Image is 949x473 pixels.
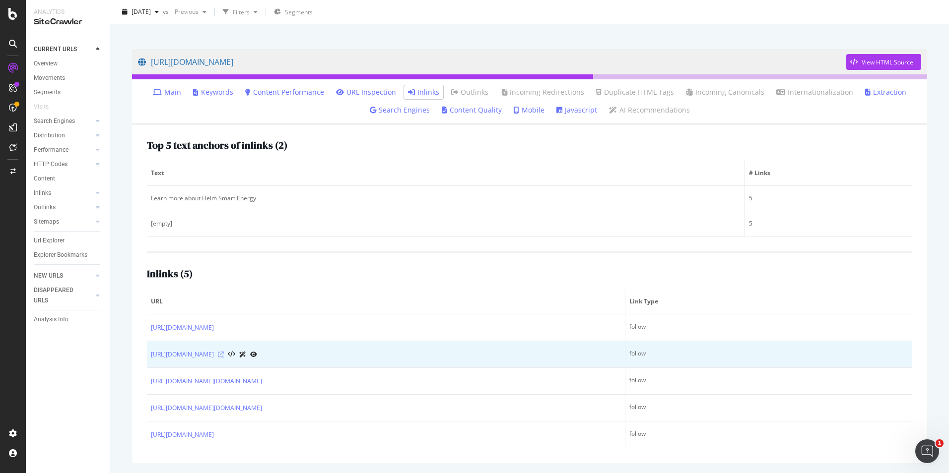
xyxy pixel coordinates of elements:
[514,105,544,115] a: Mobile
[625,395,912,421] td: follow
[442,105,502,115] a: Content Quality
[151,169,738,177] span: Text
[34,73,103,83] a: Movements
[749,169,906,177] span: # Links
[34,130,65,141] div: Distribution
[250,349,257,359] a: URL Inspection
[34,116,75,126] div: Search Engines
[34,174,103,184] a: Content
[218,352,224,357] a: Visit Online Page
[34,271,63,281] div: NEW URLS
[239,349,246,359] a: AI Url Details
[34,285,93,306] a: DISAPPEARED URLS
[153,87,181,97] a: Main
[34,174,55,184] div: Content
[625,314,912,341] td: follow
[625,368,912,395] td: follow
[34,285,84,306] div: DISAPPEARED URLS
[686,87,764,97] a: Incoming Canonicals
[34,59,103,69] a: Overview
[151,219,741,228] div: [empty]
[151,297,618,306] span: URL
[34,314,68,325] div: Analysis Info
[629,297,906,306] span: Link Type
[34,145,68,155] div: Performance
[34,73,65,83] div: Movements
[138,50,846,74] a: [URL][DOMAIN_NAME]
[147,140,287,151] h2: Top 5 text anchors of inlinks ( 2 )
[625,421,912,448] td: follow
[34,16,102,28] div: SiteCrawler
[625,341,912,368] td: follow
[151,430,214,440] a: [URL][DOMAIN_NAME]
[34,236,65,246] div: Url Explorer
[500,87,584,97] a: Incoming Redirections
[408,87,439,97] a: Inlinks
[34,314,103,325] a: Analysis Info
[34,116,93,126] a: Search Engines
[147,268,193,279] h2: Inlinks ( 5 )
[163,7,171,16] span: vs
[34,188,93,198] a: Inlinks
[34,8,102,16] div: Analytics
[34,217,59,227] div: Sitemaps
[151,323,214,333] a: [URL][DOMAIN_NAME]
[245,87,324,97] a: Content Performance
[285,8,313,16] span: Segments
[34,159,68,170] div: HTTP Codes
[34,44,93,55] a: CURRENT URLS
[34,44,77,55] div: CURRENT URLS
[233,7,250,16] div: Filters
[151,376,262,386] a: [URL][DOMAIN_NAME][DOMAIN_NAME]
[336,87,396,97] a: URL Inspection
[34,271,93,281] a: NEW URLS
[151,403,262,413] a: [URL][DOMAIN_NAME][DOMAIN_NAME]
[776,87,853,97] a: Internationalization
[609,105,690,115] a: AI Recommendations
[228,351,235,358] button: View HTML Source
[556,105,597,115] a: Javascript
[151,194,741,203] div: Learn more about Helm Smart Energy
[193,87,233,97] a: Keywords
[34,102,59,112] a: Visits
[370,105,430,115] a: Search Engines
[270,4,317,20] button: Segments
[34,130,93,141] a: Distribution
[936,439,944,447] span: 1
[596,87,674,97] a: Duplicate HTML Tags
[34,236,103,246] a: Url Explorer
[219,4,262,20] button: Filters
[34,159,93,170] a: HTTP Codes
[749,219,908,228] div: 5
[749,194,908,203] div: 5
[846,54,921,70] button: View HTML Source
[862,58,913,66] div: View HTML Source
[34,102,49,112] div: Visits
[132,7,151,16] span: 2025 Sep. 9th
[151,350,214,359] a: [URL][DOMAIN_NAME]
[34,87,103,98] a: Segments
[34,250,87,260] div: Explorer Bookmarks
[451,87,488,97] a: Outlinks
[34,202,56,213] div: Outlinks
[865,87,906,97] a: Extraction
[34,87,61,98] div: Segments
[171,7,199,16] span: Previous
[171,4,210,20] button: Previous
[34,188,51,198] div: Inlinks
[915,439,939,463] iframe: Intercom live chat
[34,250,103,260] a: Explorer Bookmarks
[118,4,163,20] button: [DATE]
[34,202,93,213] a: Outlinks
[34,145,93,155] a: Performance
[34,217,93,227] a: Sitemaps
[34,59,58,69] div: Overview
